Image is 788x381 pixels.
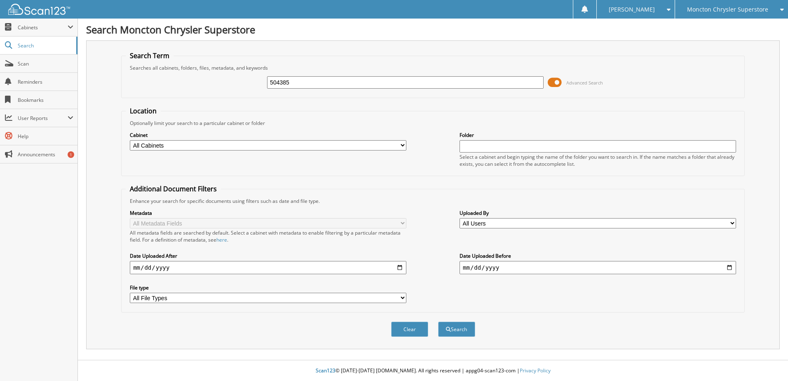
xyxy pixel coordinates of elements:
div: Select a cabinet and begin typing the name of the folder you want to search in. If the name match... [460,153,736,167]
span: Advanced Search [566,80,603,86]
div: Optionally limit your search to a particular cabinet or folder [126,120,740,127]
label: File type [130,284,406,291]
label: Cabinet [130,132,406,139]
a: here [216,236,227,243]
button: Search [438,322,475,337]
div: © [DATE]-[DATE] [DOMAIN_NAME]. All rights reserved | appg04-scan123-com | [78,361,788,381]
label: Metadata [130,209,406,216]
span: User Reports [18,115,68,122]
label: Date Uploaded After [130,252,406,259]
div: Enhance your search for specific documents using filters such as date and file type. [126,198,740,205]
span: Announcements [18,151,73,158]
span: Reminders [18,78,73,85]
a: Privacy Policy [520,367,551,374]
span: Bookmarks [18,96,73,103]
input: start [130,261,406,274]
label: Folder [460,132,736,139]
span: Moncton Chrysler Superstore [687,7,768,12]
label: Date Uploaded Before [460,252,736,259]
span: Scan [18,60,73,67]
div: Searches all cabinets, folders, files, metadata, and keywords [126,64,740,71]
label: Uploaded By [460,209,736,216]
h1: Search Moncton Chrysler Superstore [86,23,780,36]
span: [PERSON_NAME] [609,7,655,12]
span: Search [18,42,72,49]
div: All metadata fields are searched by default. Select a cabinet with metadata to enable filtering b... [130,229,406,243]
span: Cabinets [18,24,68,31]
button: Clear [391,322,428,337]
legend: Location [126,106,161,115]
span: Help [18,133,73,140]
div: 1 [68,151,74,158]
span: Scan123 [316,367,335,374]
input: end [460,261,736,274]
img: scan123-logo-white.svg [8,4,70,15]
iframe: Chat Widget [747,341,788,381]
legend: Additional Document Filters [126,184,221,193]
legend: Search Term [126,51,174,60]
